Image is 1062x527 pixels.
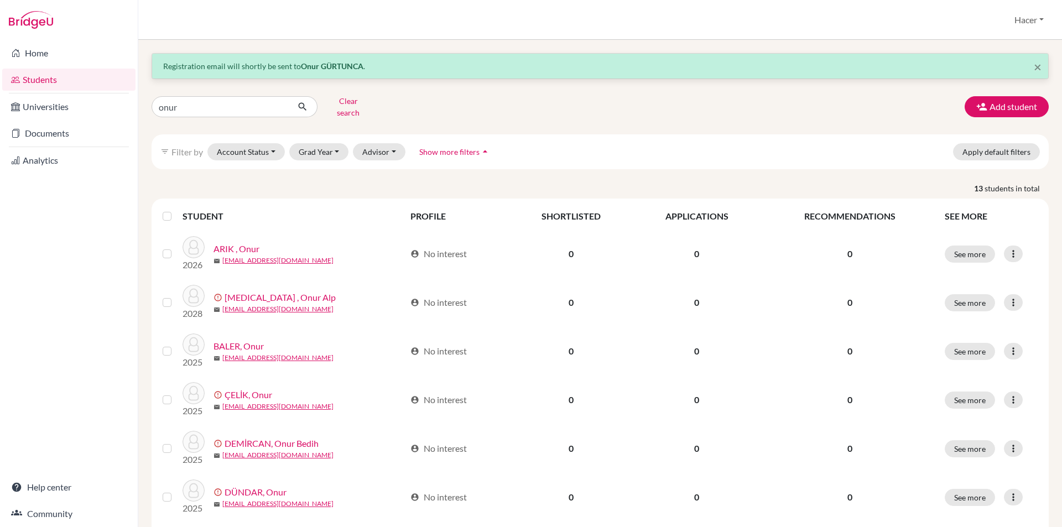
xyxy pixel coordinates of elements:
td: 0 [632,424,761,473]
button: Hacer [1009,9,1049,30]
p: 0 [768,296,931,309]
p: 0 [768,247,931,260]
span: error_outline [214,293,225,302]
span: error_outline [214,390,225,399]
img: ÇELİK, Onur [183,382,205,404]
button: Close [1034,60,1042,74]
button: See more [945,246,995,263]
a: [MEDICAL_DATA] , Onur Alp [225,291,336,304]
a: [EMAIL_ADDRESS][DOMAIN_NAME] [222,450,334,460]
button: See more [945,489,995,506]
th: SHORTLISTED [510,203,632,229]
i: arrow_drop_up [480,146,491,157]
td: 0 [510,424,632,473]
p: 0 [768,345,931,358]
a: [EMAIL_ADDRESS][DOMAIN_NAME] [222,353,334,363]
a: Home [2,42,136,64]
span: mail [214,355,220,362]
i: filter_list [160,147,169,156]
td: 0 [510,327,632,375]
p: 2028 [183,307,205,320]
strong: 13 [974,182,985,194]
button: See more [945,440,995,457]
a: Students [2,69,136,91]
p: 0 [768,393,931,406]
span: mail [214,404,220,410]
button: Account Status [207,143,285,160]
a: DEMİRCAN, Onur Bedih [225,437,319,450]
p: 0 [768,442,931,455]
span: Filter by [171,147,203,157]
div: No interest [410,345,467,358]
button: Grad Year [289,143,349,160]
button: See more [945,392,995,409]
span: mail [214,258,220,264]
span: account_circle [410,444,419,453]
img: DEMİRCAN, Onur Bedih [183,431,205,453]
span: account_circle [410,395,419,404]
a: [EMAIL_ADDRESS][DOMAIN_NAME] [222,304,334,314]
p: Registration email will shortly be sent to . [163,60,1037,72]
div: No interest [410,296,467,309]
button: Add student [965,96,1049,117]
span: mail [214,306,220,313]
img: ARIK , Onur [183,236,205,258]
button: Advisor [353,143,405,160]
p: 2025 [183,502,205,515]
img: BAL , Onur Alp [183,285,205,307]
th: APPLICATIONS [632,203,761,229]
td: 0 [510,473,632,521]
div: No interest [410,247,467,260]
img: DÜNDAR, Onur [183,479,205,502]
p: 2026 [183,258,205,272]
p: 2025 [183,404,205,418]
span: account_circle [410,493,419,502]
span: × [1034,59,1042,75]
a: Documents [2,122,136,144]
span: error_outline [214,488,225,497]
span: mail [214,452,220,459]
td: 0 [632,327,761,375]
a: Universities [2,96,136,118]
td: 0 [510,229,632,278]
button: Show more filtersarrow_drop_up [410,143,500,160]
div: No interest [410,393,467,406]
span: account_circle [410,298,419,307]
img: BALER, Onur [183,333,205,356]
th: RECOMMENDATIONS [762,203,938,229]
a: Community [2,503,136,525]
p: 0 [768,491,931,504]
th: PROFILE [404,203,510,229]
a: [EMAIL_ADDRESS][DOMAIN_NAME] [222,255,334,265]
td: 0 [510,278,632,327]
button: See more [945,343,995,360]
th: SEE MORE [938,203,1044,229]
td: 0 [632,229,761,278]
a: [EMAIL_ADDRESS][DOMAIN_NAME] [222,401,334,411]
th: STUDENT [183,203,404,229]
td: 0 [510,375,632,424]
a: DÜNDAR, Onur [225,486,287,499]
a: Help center [2,476,136,498]
p: 2025 [183,356,205,369]
a: ARIK , Onur [214,242,259,255]
button: Clear search [317,92,379,121]
a: [EMAIL_ADDRESS][DOMAIN_NAME] [222,499,334,509]
span: Show more filters [419,147,480,156]
a: BALER, Onur [214,340,264,353]
img: Bridge-U [9,11,53,29]
div: No interest [410,491,467,504]
button: See more [945,294,995,311]
strong: Onur GÜRTUNCA [301,61,363,71]
td: 0 [632,375,761,424]
span: mail [214,501,220,508]
input: Find student by name... [152,96,289,117]
a: ÇELİK, Onur [225,388,272,401]
span: students in total [985,182,1049,194]
span: account_circle [410,249,419,258]
td: 0 [632,473,761,521]
td: 0 [632,278,761,327]
a: Analytics [2,149,136,171]
div: No interest [410,442,467,455]
p: 2025 [183,453,205,466]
